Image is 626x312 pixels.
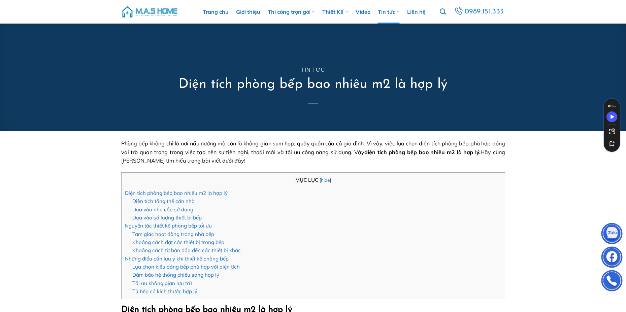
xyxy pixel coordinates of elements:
a: Những điều cần lưu ý khi thiết kế phòng bếp [125,255,229,262]
a: Khoảng cách từ bàn đảo đến các thiết bị khác [132,247,241,253]
a: Tìm kiếm [440,5,446,19]
a: Diện tích tổng thể căn nhà [132,198,195,204]
p: MỤC LỤC [125,176,501,184]
img: M.A.S HOME – Tổng Thầu Thiết Kế Và Xây Nhà Trọn Gói [121,2,178,22]
a: 0989.151.333 [453,6,505,18]
a: Tin tức [301,67,325,73]
a: Tối ưu không gian lưu trữ [132,280,192,286]
a: hide [321,177,330,183]
img: Zalo [602,224,622,245]
h1: Diện tích phòng bếp bao nhiêu m2 là hợp lý [178,76,448,93]
a: Khoảng cách đặt các thiết bị trong bếp [132,239,224,245]
span: [ [320,177,321,183]
a: Tam giác hoạt động trong nhà bếp [132,231,214,237]
span: 0989.151.333 [465,6,504,18]
a: Diện tích phòng bếp bao nhiêu m2 là hợp lý [125,190,228,196]
a: Nguyên tắc thiết kế phòng bếp tối ưu [125,222,212,229]
img: Phone [602,272,622,292]
a: Đảm bảo hệ thống chiếu sáng hợp lý [132,272,219,278]
a: Tủ bếp có kích thước hợp lý [132,288,197,294]
img: Facebook [602,248,622,268]
a: Dựa vào số lượng thiết bị bếp [132,214,202,221]
a: Dựa vào nhu cầu sử dụng [132,206,193,213]
a: Lựa chọn kiểu dáng bếp phù hợp với diện tích [132,264,240,270]
span: Phòng bếp không chỉ là nơi nấu nướng mà còn là không gian sum họp, quây quần của cả gia đình. Vì ... [121,140,505,164]
strong: diện tích phòng bếp bao nhiêu m2 là hợp lý. [364,149,481,155]
span: ] [330,177,331,183]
